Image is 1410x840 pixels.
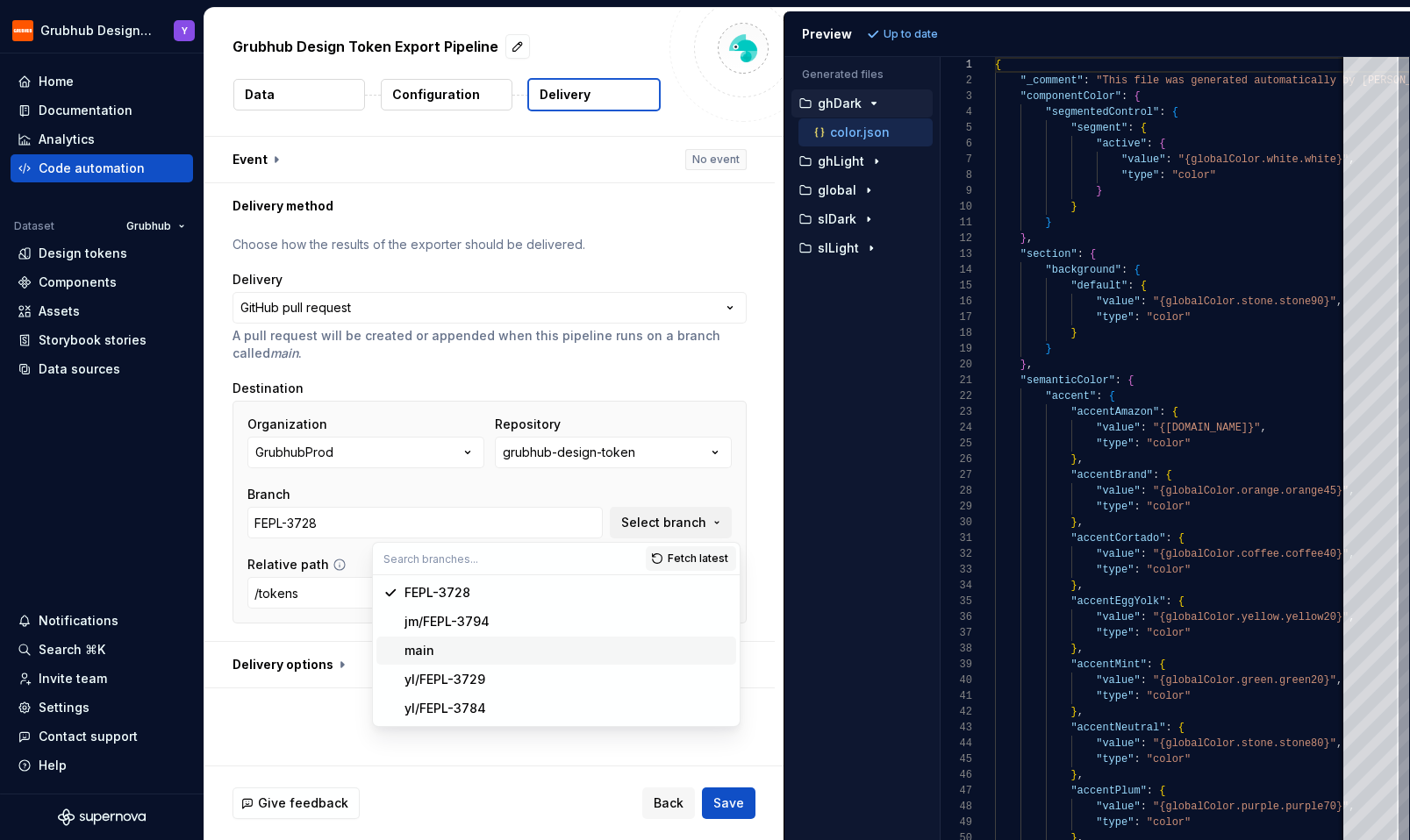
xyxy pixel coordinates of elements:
span: "color" [1147,753,1191,765]
span: { [1134,264,1141,276]
span: } [1020,232,1027,245]
span: { [1141,122,1147,134]
span: { [1166,469,1172,481]
span: , [1336,737,1342,750]
span: } [1046,343,1052,355]
div: 7 [941,152,972,167]
span: "type" [1096,627,1134,639]
span: : [1134,501,1141,513]
p: Configuration [392,86,480,103]
span: : [1127,122,1134,134]
span: "{globalColor.orange.orange45}" [1153,485,1349,497]
div: 18 [941,325,972,341]
div: 46 [941,767,972,783]
div: 29 [941,499,972,515]
span: } [1020,359,1027,371]
p: Generated files [802,68,922,82]
span: , [1261,422,1267,434]
span: : [1141,548,1147,560]
button: Fetch latest [646,546,736,571]
span: } [1096,185,1102,197]
div: jm/FEPL-3794 [404,613,490,630]
label: Destination [233,380,304,397]
div: Components [39,274,117,291]
div: 3 [941,89,972,104]
span: "value" [1096,674,1140,687]
span: : [1141,422,1147,434]
div: 44 [941,736,972,751]
div: Analytics [39,131,95,148]
span: { [1172,406,1178,418]
div: Design tokens [39,245,127,262]
span: { [1160,785,1166,797]
button: Save [702,787,755,819]
span: : [1077,248,1084,260]
button: slDark [791,210,933,229]
div: 6 [941,136,972,152]
div: 48 [941,799,972,815]
span: "segment" [1071,122,1128,134]
span: "{globalColor.stone.stone90}" [1153,295,1336,308]
div: 13 [941,246,972,262]
svg: Supernova Logo [58,808,146,826]
div: 32 [941,546,972,562]
p: slDark [818,212,856,226]
span: : [1141,611,1147,623]
div: 5 [941,120,972,136]
span: } [1071,516,1077,529]
button: Contact support [11,723,193,751]
div: Notifications [39,612,118,630]
p: A pull request will be created or appended when this pipeline runs on a branch called . [233,327,747,362]
span: "type" [1096,753,1134,765]
button: grubhub-design-token [495,437,732,468]
span: "value" [1121,153,1165,166]
span: "{globalColor.coffee.coffee40}" [1153,548,1349,560]
span: { [1160,658,1166,671]
a: Design tokens [11,239,193,267]
button: Select branch [610,507,732,538]
span: : [1147,138,1153,150]
span: : [1134,438,1141,450]
div: 2 [941,73,972,89]
div: 43 [941,720,972,736]
span: : [1147,785,1153,797]
div: 4 [941,104,972,120]
span: } [1071,327,1077,339]
span: : [1127,280,1134,292]
span: "type" [1096,438,1134,450]
label: Organization [247,416,327,433]
span: , [1077,580,1084,592]
span: "value" [1096,611,1140,623]
div: 42 [941,704,972,720]
p: ghLight [818,154,864,168]
div: 16 [941,294,972,310]
a: Storybook stories [11,326,193,354]
button: slLight [791,238,933,258]
span: , [1027,359,1033,371]
span: Back [654,794,684,812]
span: "value" [1096,485,1140,497]
span: "type" [1096,690,1134,702]
label: Delivery [233,271,283,288]
span: Select branch [621,514,706,531]
span: "{globalColor.white.white}" [1178,153,1349,166]
span: : [1121,264,1127,276]
div: 1 [941,57,972,73]
span: { [1178,722,1185,734]
a: Assets [11,297,193,325]
span: { [995,59,1001,71]
span: : [1115,374,1121,387]
span: : [1134,564,1141,576]
span: "{globalColor.purple.purple70}" [1153,801,1349,813]
span: "active" [1096,138,1147,150]
span: : [1141,485,1147,497]
span: "color" [1147,690,1191,702]
a: Documentation [11,96,193,125]
div: Search ⌘K [39,641,105,658]
div: 24 [941,420,972,436]
div: Code automation [39,160,145,177]
div: FEPL-3728 [404,584,470,602]
span: , [1077,706,1084,718]
div: 37 [941,625,972,641]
